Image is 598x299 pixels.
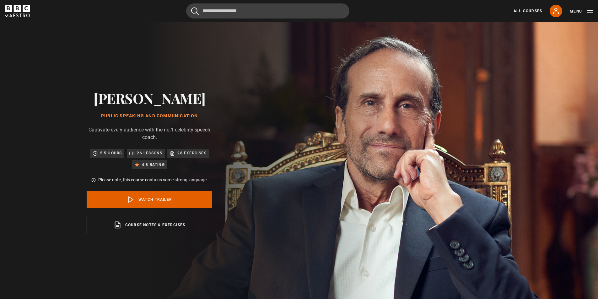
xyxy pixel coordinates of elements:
input: Search [186,3,349,19]
h1: Public Speaking and Communication [87,114,212,119]
p: 26 lessons [137,150,162,156]
button: Submit the search query [191,7,199,15]
a: Watch Trailer [87,191,212,208]
p: 5.5 hours [100,150,122,156]
a: All Courses [514,8,542,14]
h2: [PERSON_NAME] [87,90,212,106]
a: Course notes & exercises [87,216,212,234]
p: 28 exercises [177,150,206,156]
p: Please note, this course contains some strong language. [98,177,208,183]
button: Toggle navigation [570,8,593,14]
svg: BBC Maestro [5,5,30,17]
p: Captivate every audience with the no.1 celebrity speech coach. [87,126,212,141]
p: 4.8 rating [142,162,165,168]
